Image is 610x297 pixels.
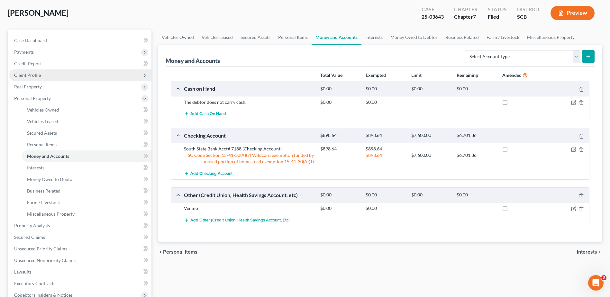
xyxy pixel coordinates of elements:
span: 3 [601,275,606,280]
div: $6,701.36 [453,152,499,158]
a: Vehicles Leased [198,30,237,45]
span: Interests [577,249,597,255]
a: Credit Report [9,58,151,69]
div: $0.00 [362,192,408,198]
span: Payments [14,49,34,55]
span: Executory Contracts [14,281,55,286]
a: Money Owed to Debtor [387,30,442,45]
a: Case Dashboard [9,35,151,46]
div: Money and Accounts [166,57,220,65]
span: Secured Claims [14,234,45,240]
span: Add Checking Account [190,171,232,176]
span: Case Dashboard [14,38,47,43]
button: Add Checking Account [184,167,232,179]
span: Unsecured Priority Claims [14,246,67,251]
strong: Amended [502,72,522,78]
strong: Remaining [457,72,478,78]
div: $898.64 [317,132,362,139]
div: SC Code Section 15-41-30(A)(7) Wildcard exemption funded by unused portion of homestead exemption... [181,152,317,165]
span: Money and Accounts [27,153,69,159]
a: Miscellaneous Property [523,30,578,45]
div: Chapter [454,6,478,13]
div: Other (Credit Union, Health Savings Account, etc) [181,192,317,198]
a: Unsecured Priority Claims [9,243,151,255]
div: $0.00 [453,192,499,198]
span: Vehicles Owned [27,107,59,113]
span: Client Profile [14,72,41,78]
a: Executory Contracts [9,278,151,289]
a: Interests [361,30,387,45]
span: Unsecured Nonpriority Claims [14,257,76,263]
span: Lawsuits [14,269,32,274]
span: Vehicles Leased [27,119,58,124]
div: Status [488,6,507,13]
div: $0.00 [408,86,453,92]
a: Personal Items [274,30,312,45]
button: Interests chevron_right [577,249,602,255]
div: $898.64 [362,132,408,139]
span: Personal Items [27,142,57,147]
a: Money and Accounts [312,30,361,45]
div: $0.00 [317,192,362,198]
div: Cash on Hand [181,85,317,92]
a: Secured Assets [237,30,274,45]
div: Venmo [181,205,317,212]
a: Vehicles Owned [22,104,151,116]
a: Miscellaneous Property [22,208,151,220]
a: Lawsuits [9,266,151,278]
div: Case [422,6,444,13]
span: Interests [27,165,44,170]
div: SCB [517,13,540,21]
a: Secured Assets [22,127,151,139]
div: $7,600.00 [408,132,453,139]
a: Farm / Livestock [22,197,151,208]
strong: Exempted [366,72,386,78]
div: 25-03643 [422,13,444,21]
a: Personal Items [22,139,151,150]
div: $898.64 [362,152,408,158]
div: $0.00 [408,192,453,198]
div: $0.00 [317,205,362,212]
span: Add Cash on Hand [190,112,226,117]
div: The debtor does not carry cash. [181,99,317,105]
span: Farm / Livestock [27,200,60,205]
iframe: Intercom live chat [588,275,604,291]
div: $0.00 [362,86,408,92]
span: Personal Property [14,95,51,101]
span: Property Analysis [14,223,50,228]
a: Business Related [22,185,151,197]
div: South State Bank Acct# 7188 (Checking Account) [181,146,317,152]
a: Vehicles Owned [158,30,198,45]
div: $0.00 [317,86,362,92]
span: Add Other (Credit Union, Health Savings Account, etc) [190,218,290,223]
span: 7 [473,14,476,20]
strong: Total Value [320,72,342,78]
a: Vehicles Leased [22,116,151,127]
div: $898.64 [362,146,408,152]
div: Chapter [454,13,478,21]
a: Unsecured Nonpriority Claims [9,255,151,266]
div: $0.00 [362,99,408,105]
span: Real Property [14,84,42,89]
button: Preview [551,6,595,20]
a: Money and Accounts [22,150,151,162]
a: Interests [22,162,151,174]
span: Business Related [27,188,60,194]
div: $0.00 [317,99,362,105]
i: chevron_left [158,249,163,255]
div: $898.64 [317,146,362,152]
div: $0.00 [362,205,408,212]
a: Secured Claims [9,231,151,243]
span: Personal Items [163,249,197,255]
div: District [517,6,540,13]
div: $0.00 [453,86,499,92]
span: Credit Report [14,61,42,66]
span: Secured Assets [27,130,57,136]
span: Money Owed to Debtor [27,176,74,182]
i: chevron_right [597,249,602,255]
button: Add Cash on Hand [184,108,226,120]
span: [PERSON_NAME] [8,8,68,17]
span: Miscellaneous Property [27,211,75,217]
a: Farm / Livestock [483,30,523,45]
strong: Limit [411,72,422,78]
